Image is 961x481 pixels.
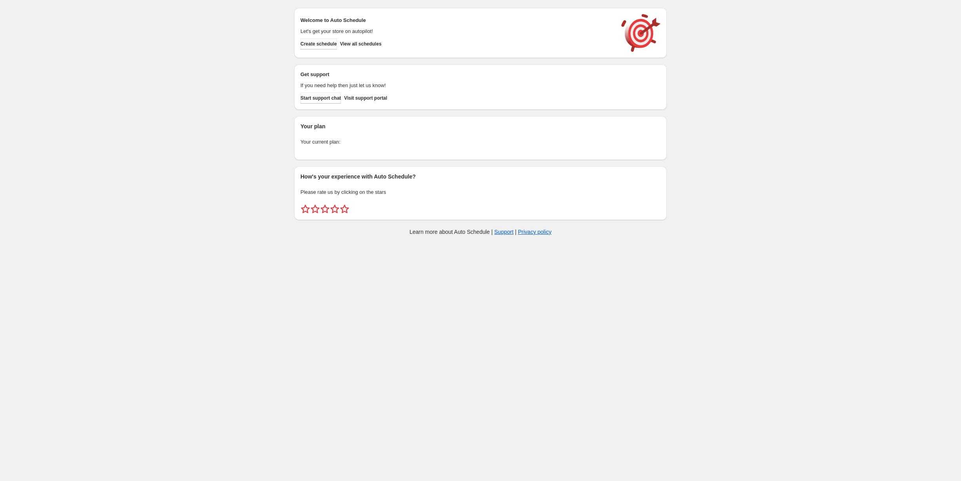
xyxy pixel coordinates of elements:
[300,27,613,35] p: Let's get your store on autopilot!
[410,228,551,236] p: Learn more about Auto Schedule | |
[518,229,552,235] a: Privacy policy
[494,229,513,235] a: Support
[300,71,613,78] h2: Get support
[300,122,661,130] h2: Your plan
[344,95,387,101] span: Visit support portal
[300,173,661,180] h2: How's your experience with Auto Schedule?
[300,93,341,104] a: Start support chat
[300,82,613,89] p: If you need help then just let us know!
[340,38,382,49] button: View all schedules
[300,138,661,146] p: Your current plan:
[300,188,661,196] p: Please rate us by clicking on the stars
[344,93,387,104] a: Visit support portal
[300,16,613,24] h2: Welcome to Auto Schedule
[300,95,341,101] span: Start support chat
[300,38,337,49] button: Create schedule
[340,41,382,47] span: View all schedules
[300,41,337,47] span: Create schedule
